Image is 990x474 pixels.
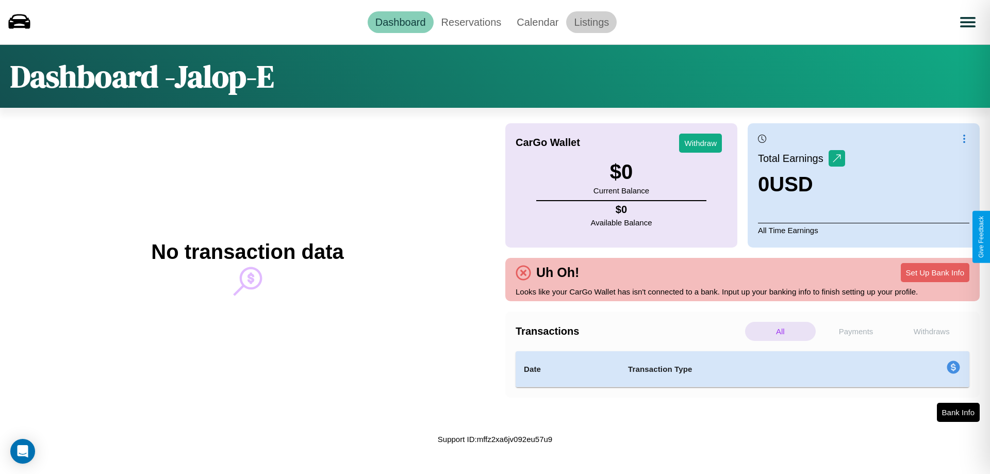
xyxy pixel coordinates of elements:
[438,432,552,446] p: Support ID: mffz2xa6jv092eu57u9
[516,285,969,299] p: Looks like your CarGo Wallet has isn't connected to a bank. Input up your banking info to finish ...
[679,134,722,153] button: Withdraw
[151,240,343,264] h2: No transaction data
[10,55,274,97] h1: Dashboard - Jalop-E
[509,11,566,33] a: Calendar
[953,8,982,37] button: Open menu
[591,204,652,216] h4: $ 0
[593,184,649,198] p: Current Balance
[901,263,969,282] button: Set Up Bank Info
[531,265,584,280] h4: Uh Oh!
[516,137,580,149] h4: CarGo Wallet
[758,223,969,237] p: All Time Earnings
[516,351,969,387] table: simple table
[821,322,892,341] p: Payments
[628,363,862,375] h4: Transaction Type
[516,325,742,337] h4: Transactions
[758,173,845,196] h3: 0 USD
[758,149,829,168] p: Total Earnings
[593,160,649,184] h3: $ 0
[591,216,652,230] p: Available Balance
[524,363,612,375] h4: Date
[10,439,35,464] div: Open Intercom Messenger
[566,11,617,33] a: Listings
[745,322,816,341] p: All
[937,403,980,422] button: Bank Info
[368,11,434,33] a: Dashboard
[978,216,985,258] div: Give Feedback
[434,11,509,33] a: Reservations
[896,322,967,341] p: Withdraws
